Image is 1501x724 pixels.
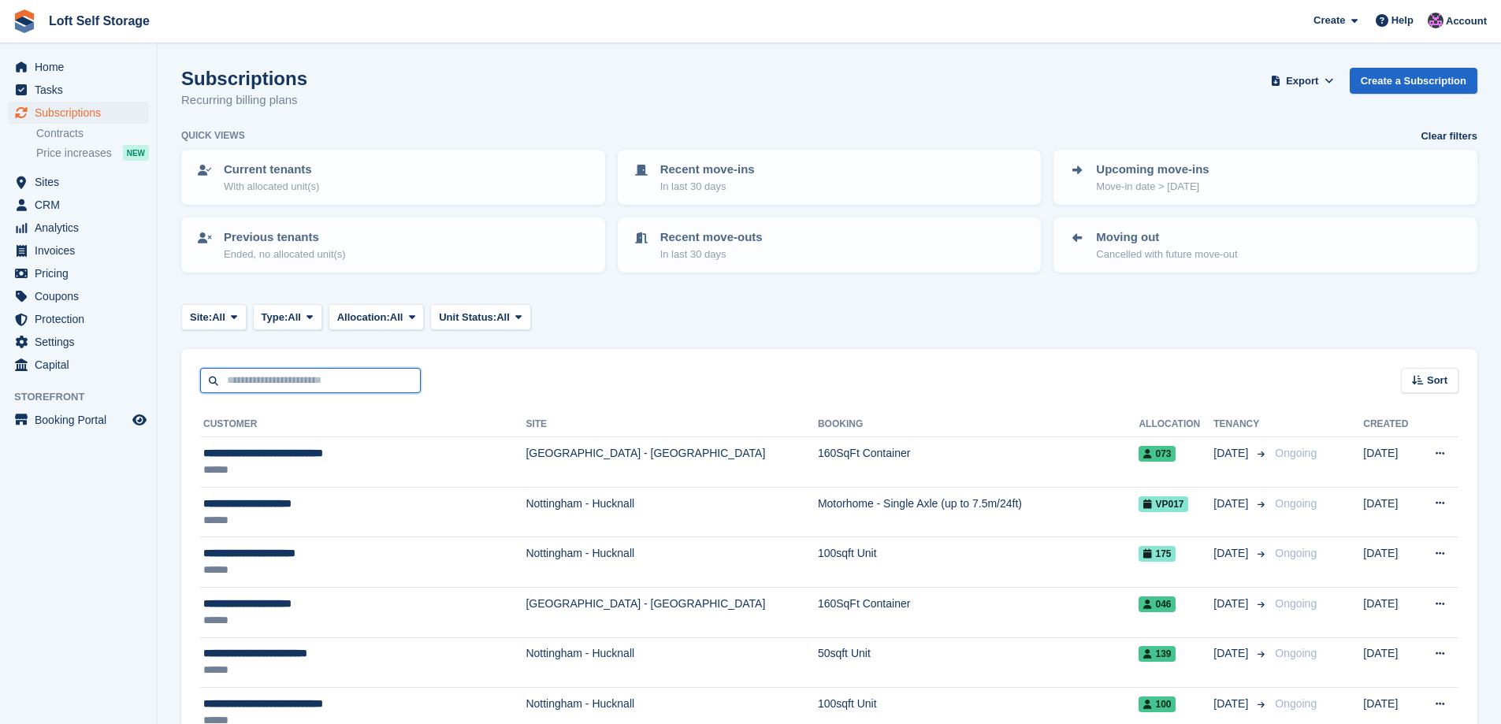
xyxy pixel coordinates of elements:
span: Unit Status: [439,310,496,325]
span: Storefront [14,389,157,405]
span: [DATE] [1213,445,1251,462]
td: [GEOGRAPHIC_DATA] - [GEOGRAPHIC_DATA] [526,437,817,488]
td: [DATE] [1363,487,1418,537]
a: Create a Subscription [1350,68,1477,94]
td: 100sqft Unit [818,537,1139,588]
a: Preview store [130,410,149,429]
a: menu [8,308,149,330]
img: stora-icon-8386f47178a22dfd0bd8f6a31ec36ba5ce8667c1dd55bd0f319d3a0aa187defe.svg [13,9,36,33]
span: Account [1446,13,1487,29]
div: NEW [123,145,149,161]
span: All [390,310,403,325]
a: menu [8,354,149,376]
td: 50sqft Unit [818,637,1139,688]
td: [DATE] [1363,437,1418,488]
p: Moving out [1096,228,1237,247]
a: menu [8,262,149,284]
span: Ongoing [1275,597,1317,610]
a: menu [8,409,149,431]
a: Clear filters [1421,128,1477,144]
p: Ended, no allocated unit(s) [224,247,346,262]
p: In last 30 days [660,179,755,195]
a: menu [8,102,149,124]
span: Ongoing [1275,697,1317,710]
a: Recent move-ins In last 30 days [619,151,1040,203]
span: Sort [1427,373,1447,388]
span: Subscriptions [35,102,129,124]
span: All [288,310,301,325]
a: Price increases NEW [36,144,149,162]
th: Customer [200,412,526,437]
p: Cancelled with future move-out [1096,247,1237,262]
img: Amy Wright [1428,13,1443,28]
span: Ongoing [1275,447,1317,459]
span: Ongoing [1275,497,1317,510]
span: Protection [35,308,129,330]
span: Pricing [35,262,129,284]
a: menu [8,217,149,239]
span: Sites [35,171,129,193]
a: Moving out Cancelled with future move-out [1055,219,1476,271]
td: Nottingham - Hucknall [526,487,817,537]
th: Booking [818,412,1139,437]
p: Upcoming move-ins [1096,161,1209,179]
p: Move-in date > [DATE] [1096,179,1209,195]
td: Nottingham - Hucknall [526,637,817,688]
span: Create [1313,13,1345,28]
td: Nottingham - Hucknall [526,537,817,588]
span: [DATE] [1213,545,1251,562]
th: Site [526,412,817,437]
td: [GEOGRAPHIC_DATA] - [GEOGRAPHIC_DATA] [526,587,817,637]
p: Recent move-ins [660,161,755,179]
a: menu [8,79,149,101]
th: Created [1363,412,1418,437]
span: 139 [1139,646,1176,662]
span: 073 [1139,446,1176,462]
span: Booking Portal [35,409,129,431]
td: 160SqFt Container [818,587,1139,637]
span: Export [1286,73,1318,89]
th: Allocation [1139,412,1213,437]
a: Current tenants With allocated unit(s) [183,151,604,203]
span: 175 [1139,546,1176,562]
button: Allocation: All [329,304,425,330]
a: menu [8,56,149,78]
span: 046 [1139,596,1176,612]
p: Current tenants [224,161,319,179]
span: Analytics [35,217,129,239]
a: Contracts [36,126,149,141]
span: VP017 [1139,496,1188,512]
span: Invoices [35,239,129,262]
span: Help [1391,13,1414,28]
span: Ongoing [1275,547,1317,559]
p: With allocated unit(s) [224,179,319,195]
a: menu [8,285,149,307]
span: [DATE] [1213,645,1251,662]
span: CRM [35,194,129,216]
span: Ongoing [1275,647,1317,659]
a: menu [8,331,149,353]
a: Upcoming move-ins Move-in date > [DATE] [1055,151,1476,203]
a: menu [8,239,149,262]
h1: Subscriptions [181,68,307,89]
span: 100 [1139,696,1176,712]
span: [DATE] [1213,496,1251,512]
a: menu [8,171,149,193]
button: Unit Status: All [430,304,530,330]
span: Coupons [35,285,129,307]
a: Previous tenants Ended, no allocated unit(s) [183,219,604,271]
a: Loft Self Storage [43,8,156,34]
button: Export [1268,68,1337,94]
span: Price increases [36,146,112,161]
span: All [212,310,225,325]
td: 160SqFt Container [818,437,1139,488]
span: [DATE] [1213,696,1251,712]
p: In last 30 days [660,247,763,262]
span: Settings [35,331,129,353]
td: [DATE] [1363,637,1418,688]
th: Tenancy [1213,412,1269,437]
td: Motorhome - Single Axle (up to 7.5m/24ft) [818,487,1139,537]
p: Previous tenants [224,228,346,247]
span: Home [35,56,129,78]
a: Recent move-outs In last 30 days [619,219,1040,271]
